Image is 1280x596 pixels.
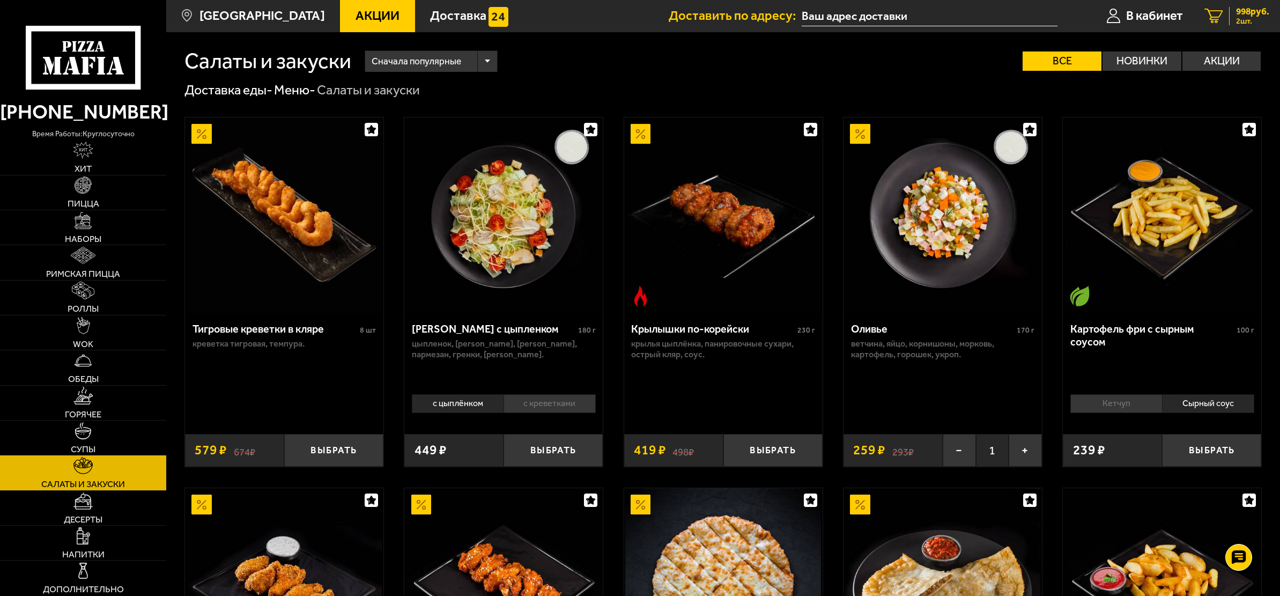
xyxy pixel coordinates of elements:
span: 419 ₽ [634,444,666,457]
img: Акционный [631,124,650,144]
span: 449 ₽ [415,444,447,457]
a: Салат Цезарь с цыпленком [404,117,603,313]
label: Акции [1182,51,1261,71]
s: 498 ₽ [672,444,694,457]
span: Дополнительно [43,585,124,594]
s: 293 ₽ [892,444,914,457]
s: 674 ₽ [234,444,255,457]
img: Акционный [411,495,431,514]
span: 579 ₽ [195,444,227,457]
span: Горячее [65,410,101,419]
p: ветчина, яйцо, корнишоны, морковь, картофель, горошек, укроп. [851,339,1035,360]
button: Выбрать [723,434,823,467]
label: Новинки [1103,51,1181,71]
span: WOK [73,340,93,349]
a: Меню- [274,82,315,98]
a: АкционныйТигровые креветки в кляре [185,117,383,313]
span: 239 ₽ [1073,444,1105,457]
div: Тигровые креветки в кляре [193,323,358,336]
span: Доставка [430,10,486,23]
button: Выбрать [1162,434,1261,467]
span: Римская пицца [46,269,120,278]
img: 15daf4d41897b9f0e9f617042186c801.svg [489,7,508,27]
img: Акционный [631,495,650,514]
li: Кетчуп [1070,394,1162,413]
p: крылья цыплёнка, панировочные сухари, острый кляр, соус. [631,339,815,360]
span: Доставить по адресу: [669,10,802,23]
span: Десерты [64,515,102,524]
input: Ваш адрес доставки [802,6,1057,26]
img: Вегетарианское блюдо [1070,286,1090,306]
img: Острое блюдо [631,286,650,306]
img: Картофель фри с сырным соусом [1064,117,1260,313]
span: Роллы [68,304,99,313]
li: Сырный соус [1162,394,1254,413]
span: Сначала популярные [372,49,461,74]
span: В кабинет [1126,10,1183,23]
span: [GEOGRAPHIC_DATA] [199,10,325,23]
span: Салаты и закуски [41,480,125,489]
img: Оливье [845,117,1040,313]
div: Картофель фри с сырным соусом [1070,323,1234,349]
span: 259 ₽ [853,444,885,457]
span: 998 руб. [1236,7,1269,16]
span: 1 [976,434,1009,467]
span: 230 г [797,326,815,335]
p: цыпленок, [PERSON_NAME], [PERSON_NAME], пармезан, гренки, [PERSON_NAME]. [412,339,596,360]
img: Тигровые креветки в кляре [187,117,382,313]
div: Крылышки по-корейски [631,323,795,336]
div: Салаты и закуски [317,82,420,99]
span: Обеды [68,374,99,384]
button: + [1009,434,1042,467]
p: креветка тигровая, темпура. [193,339,376,349]
button: Выбрать [504,434,603,467]
img: Акционный [191,124,211,144]
span: Хит [75,164,92,173]
div: [PERSON_NAME] с цыпленком [412,323,575,336]
span: Пицца [68,199,99,208]
a: Доставка еды- [184,82,272,98]
span: 170 г [1017,326,1034,335]
li: с креветками [504,394,596,413]
span: 100 г [1237,326,1254,335]
span: 180 г [578,326,596,335]
h1: Салаты и закуски [184,50,351,72]
span: Напитки [62,550,105,559]
span: 8 шт [360,326,376,335]
span: Акции [356,10,399,23]
label: Все [1023,51,1101,71]
div: 0 [404,389,603,424]
button: − [943,434,976,467]
button: Выбрать [284,434,383,467]
a: АкционныйОстрое блюдоКрылышки по-корейски [624,117,823,313]
span: Супы [71,445,95,454]
div: Оливье [851,323,1015,336]
img: Акционный [850,124,870,144]
div: 0 [1063,389,1261,424]
img: Крылышки по-корейски [625,117,820,313]
img: Акционный [850,495,870,514]
li: с цыплёнком [412,394,504,413]
img: Акционный [191,495,211,514]
a: АкционныйОливье [844,117,1042,313]
span: 2 шт. [1236,17,1269,25]
a: Вегетарианское блюдоКартофель фри с сырным соусом [1063,117,1261,313]
img: Салат Цезарь с цыпленком [406,117,601,313]
span: Наборы [65,234,101,244]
